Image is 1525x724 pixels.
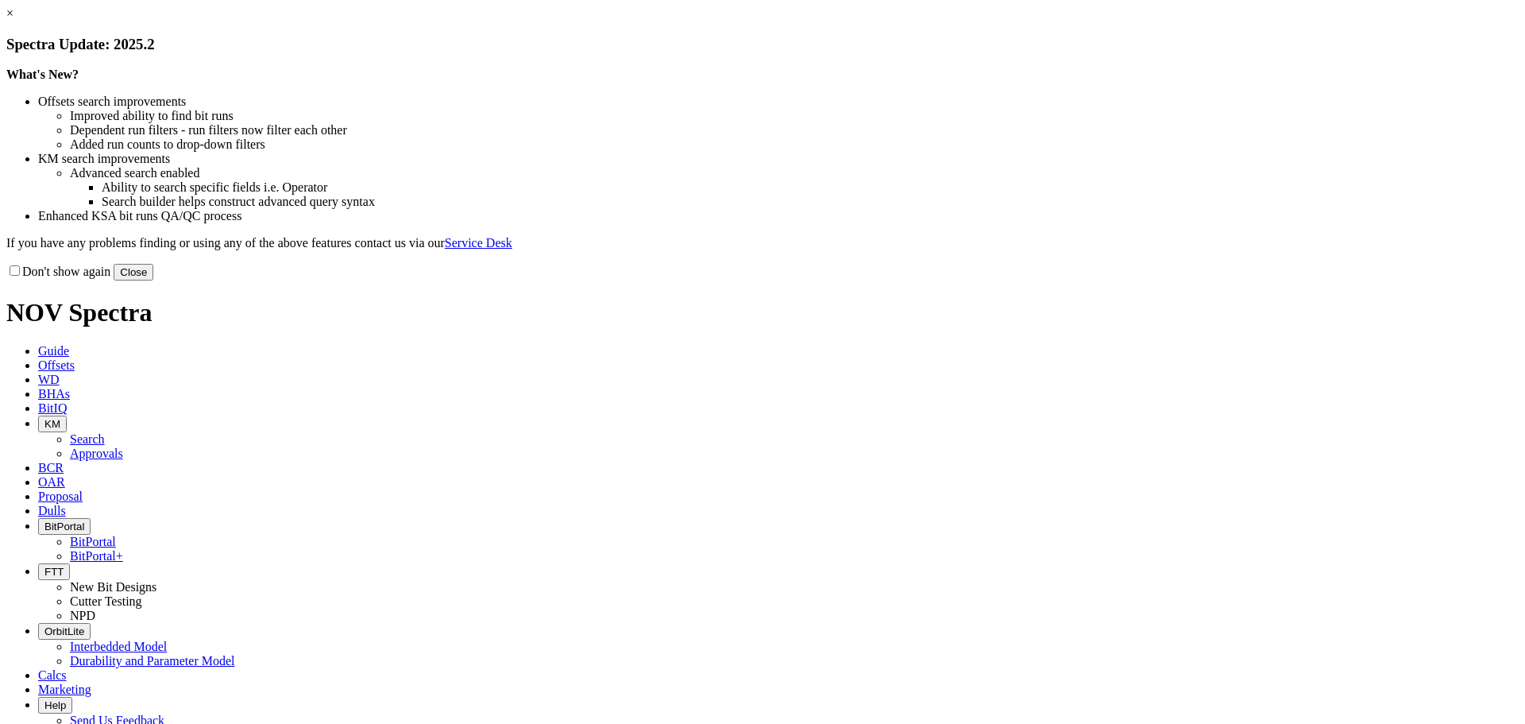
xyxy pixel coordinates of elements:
span: KM [44,418,60,430]
li: Improved ability to find bit runs [70,109,1519,123]
li: Offsets search improvements [38,95,1519,109]
span: Proposal [38,490,83,503]
button: Close [114,264,153,281]
a: Search [70,432,105,446]
li: Enhanced KSA bit runs QA/QC process [38,209,1519,223]
a: BitPortal+ [70,549,123,563]
a: Durability and Parameter Model [70,654,235,668]
span: OAR [38,475,65,489]
a: Approvals [70,447,123,460]
h3: Spectra Update: 2025.2 [6,36,1519,53]
li: Search builder helps construct advanced query syntax [102,195,1519,209]
span: WD [38,373,60,386]
h1: NOV Spectra [6,298,1519,327]
li: Ability to search specific fields i.e. Operator [102,180,1519,195]
span: Guide [38,344,69,358]
span: Marketing [38,683,91,696]
span: OrbitLite [44,625,84,637]
a: Service Desk [445,236,512,250]
a: Cutter Testing [70,594,142,608]
span: Offsets [38,358,75,372]
label: Don't show again [6,265,110,278]
a: New Bit Designs [70,580,156,594]
input: Don't show again [10,265,20,276]
span: Dulls [38,504,66,517]
a: BitPortal [70,535,116,548]
li: Added run counts to drop-down filters [70,137,1519,152]
span: BCR [38,461,64,474]
a: Interbedded Model [70,640,167,653]
strong: What's New? [6,68,79,81]
a: × [6,6,14,20]
span: FTT [44,566,64,578]
span: Help [44,699,66,711]
span: Calcs [38,668,67,682]
p: If you have any problems finding or using any of the above features contact us via our [6,236,1519,250]
a: NPD [70,609,95,622]
span: BitPortal [44,521,84,532]
li: Advanced search enabled [70,166,1519,180]
span: BitIQ [38,401,67,415]
li: KM search improvements [38,152,1519,166]
li: Dependent run filters - run filters now filter each other [70,123,1519,137]
span: BHAs [38,387,70,401]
